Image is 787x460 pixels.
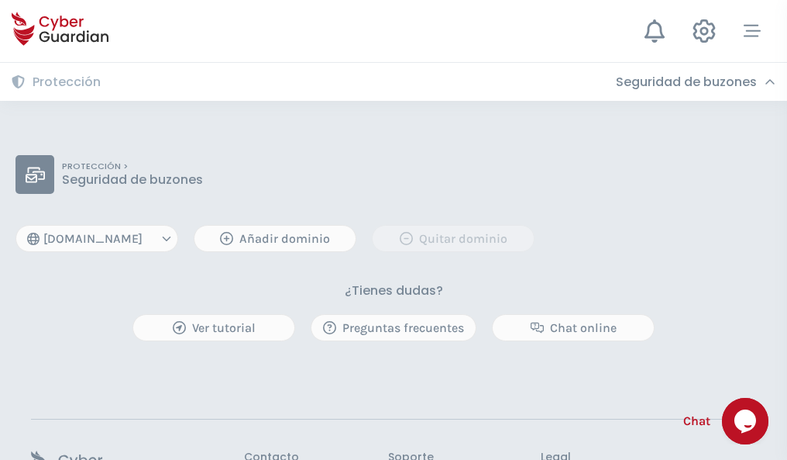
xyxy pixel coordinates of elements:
div: Quitar dominio [384,230,522,248]
button: Añadir dominio [194,225,356,252]
div: Chat online [504,319,642,337]
p: Seguridad de buzones [62,172,203,188]
div: Preguntas frecuentes [323,319,464,337]
div: Seguridad de buzones [616,74,775,90]
div: Ver tutorial [145,319,283,337]
h3: Seguridad de buzones [616,74,757,90]
div: Añadir dominio [206,230,344,248]
h3: Protección [33,74,101,90]
button: Ver tutorial [132,314,295,341]
h3: ¿Tienes dudas? [345,283,443,299]
p: PROTECCIÓN > [62,161,203,172]
iframe: chat widget [722,398,772,444]
button: Preguntas frecuentes [311,314,476,341]
button: Chat online [492,314,655,341]
button: Quitar dominio [372,225,534,252]
span: Chat [683,412,710,431]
